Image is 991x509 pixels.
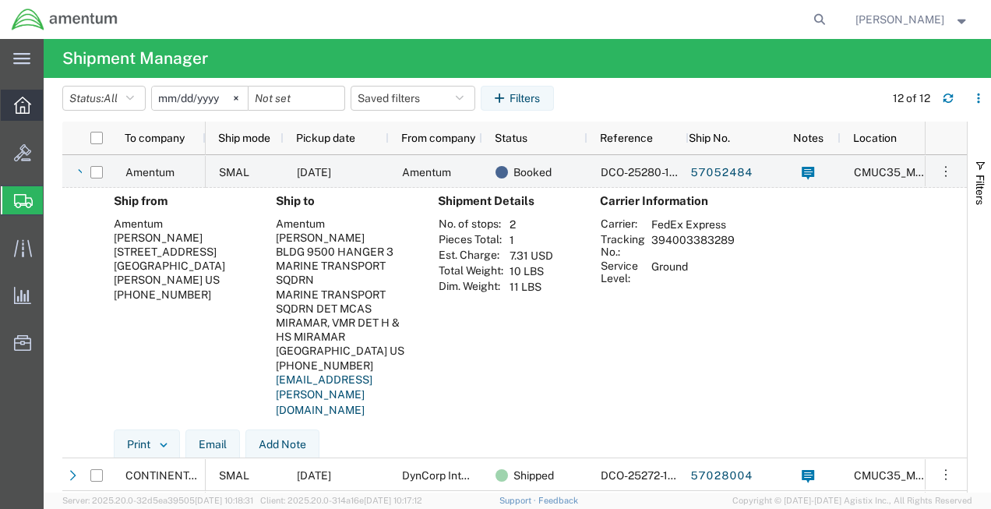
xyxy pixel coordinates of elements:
[646,232,740,259] td: 394003383289
[855,10,970,29] button: [PERSON_NAME]
[125,166,175,179] span: Amentum
[114,231,251,245] div: [PERSON_NAME]
[185,429,240,461] button: Email
[600,217,646,232] th: Carrier:
[438,279,504,295] th: Dim. Weight:
[114,245,251,259] div: [STREET_ADDRESS]
[504,279,559,295] td: 11 LBS
[11,8,118,31] img: logo
[853,132,897,144] span: Location
[402,469,534,482] span: DynCorp International LLC
[276,231,413,245] div: [PERSON_NAME]
[538,496,578,505] a: Feedback
[157,438,171,452] img: dropdown
[438,263,504,279] th: Total Weight:
[646,259,740,285] td: Ground
[974,175,986,205] span: Filters
[732,494,972,507] span: Copyright © [DATE]-[DATE] Agistix Inc., All Rights Reserved
[438,217,504,232] th: No. of stops:
[504,248,559,263] td: 7.31 USD
[297,166,331,179] span: 10/07/2025
[296,132,355,144] span: Pickup date
[513,459,554,492] span: Shipped
[504,263,559,279] td: 10 LBS
[218,132,270,144] span: Ship mode
[249,87,344,110] input: Not set
[276,288,413,345] div: MARINE TRANSPORT SQDRN DET MCAS MIRAMAR, VMR DET H & HS MIRAMAR
[504,217,559,232] td: 2
[438,194,575,208] h4: Shipment Details
[401,132,475,144] span: From company
[689,464,753,489] a: 57028004
[114,194,251,208] h4: Ship from
[276,217,413,231] div: Amentum
[276,245,413,288] div: BLDG 9500 HANGER 3 MARINE TRANSPORT SQDRN
[689,132,730,144] span: Ship No.
[364,496,422,505] span: [DATE] 10:17:12
[600,132,653,144] span: Reference
[219,166,249,179] span: SMAL
[245,429,319,461] button: Add Note
[62,496,253,505] span: Server: 2025.20.0-32d5ea39505
[513,156,552,189] span: Booked
[504,232,559,248] td: 1
[219,469,249,482] span: SMAL
[276,373,372,416] a: [EMAIL_ADDRESS][PERSON_NAME][DOMAIN_NAME]
[114,259,251,287] div: [GEOGRAPHIC_DATA][PERSON_NAME] US
[62,39,208,78] h4: Shipment Manager
[600,259,646,285] th: Service Level:
[114,288,251,302] div: [PHONE_NUMBER]
[125,132,185,144] span: To company
[793,132,823,144] span: Notes
[195,496,253,505] span: [DATE] 10:18:31
[276,194,413,208] h4: Ship to
[276,344,413,358] div: [GEOGRAPHIC_DATA] US
[125,469,251,482] span: CONTINENTAL TESTING
[646,217,740,232] td: FedEx Express
[351,86,475,111] button: Saved filters
[855,11,944,28] span: Ben Nguyen
[114,217,251,231] div: Amentum
[104,92,118,104] span: All
[601,469,703,482] span: DCO-25272-168849
[600,232,646,259] th: Tracking No.:
[276,359,413,373] div: [PHONE_NUMBER]
[152,87,248,110] input: Not set
[62,86,146,111] button: Status:All
[297,469,331,482] span: 10/03/2025
[402,166,451,179] span: Amentum
[438,232,504,248] th: Pieces Total:
[499,496,538,505] a: Support
[495,132,527,144] span: Status
[601,166,701,179] span: DCO-25280-169216
[260,496,422,505] span: Client: 2025.20.0-314a16e
[893,90,930,107] div: 12 of 12
[600,194,725,208] h4: Carrier Information
[438,248,504,263] th: Est. Charge:
[114,429,180,461] button: Print
[689,161,753,186] a: 57052484
[481,86,554,111] button: Filters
